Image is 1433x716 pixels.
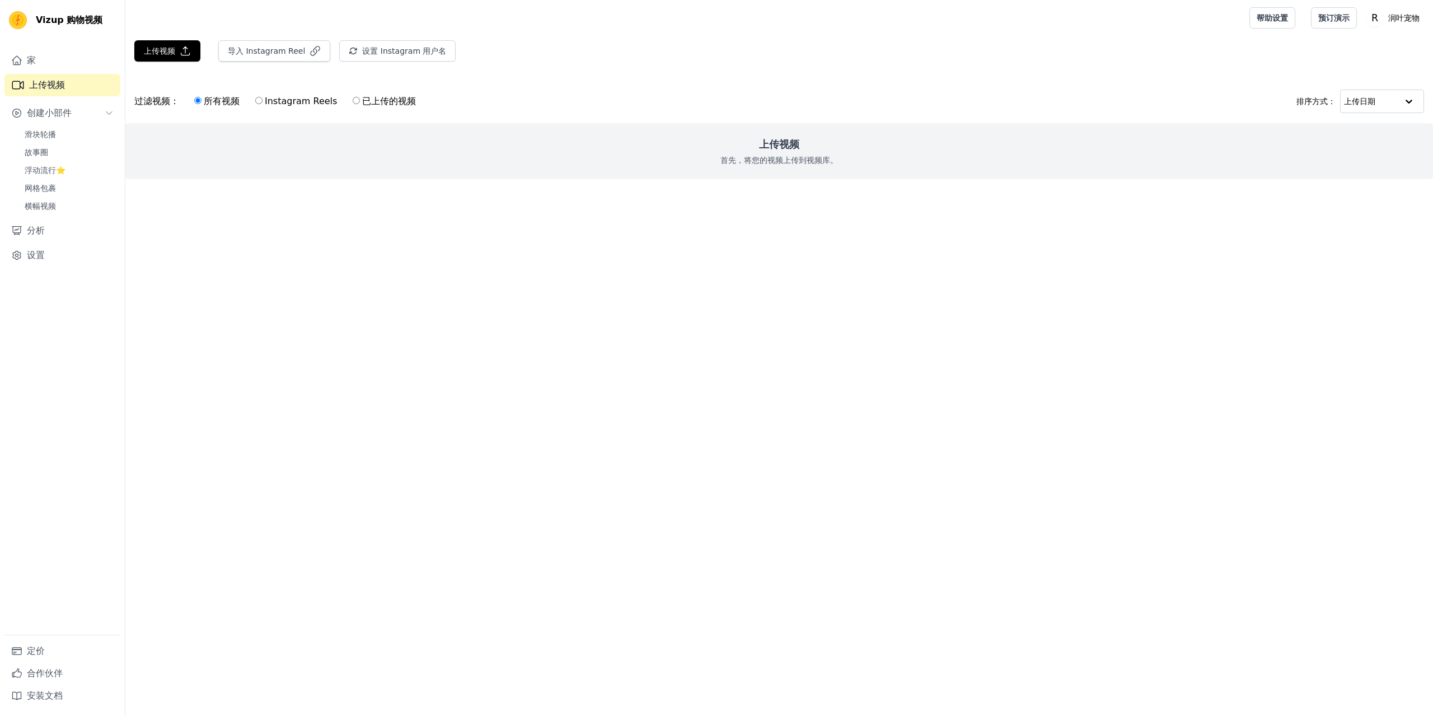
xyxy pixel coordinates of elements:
a: 故事圈 [18,144,120,160]
a: 帮助设置 [1249,7,1295,29]
input: 已上传的视频 [353,97,360,104]
font: 上传视频 [144,46,175,55]
font: 帮助设置 [1257,13,1288,22]
font: 安装文档 [27,690,63,701]
font: 家 [27,55,36,65]
font: 网格包裹 [25,184,56,193]
font: 滑块轮播 [25,130,56,139]
font: 导入 Instagram Reel [228,46,305,55]
font: 所有视频 [204,96,240,106]
font: 横幅视频 [25,202,56,210]
font: 设置 Instagram 用户名 [362,46,446,55]
button: R 润叶宠物 [1366,8,1424,28]
font: 排序方式： [1296,97,1336,106]
a: 浮动流行⭐ [18,162,120,178]
font: 分析 [27,225,45,236]
a: 设置 [4,244,120,266]
font: 过滤视频： [134,96,179,106]
a: 网格包裹 [18,180,120,196]
a: 横幅视频 [18,198,120,214]
text: R [1371,12,1378,24]
font: 创建小部件 [27,107,72,118]
input: 所有视频 [194,97,202,104]
font: 合作伙伴 [27,668,63,678]
a: 滑块轮播 [18,127,120,142]
input: Instagram Reels [255,97,263,104]
a: 预订演示 [1311,7,1357,29]
font: 设置 [27,250,45,260]
button: 设置 Instagram 用户名 [339,40,456,62]
font: 润叶宠物 [1388,13,1420,22]
font: Instagram Reels [265,96,337,106]
font: 定价 [27,645,45,656]
a: 合作伙伴 [4,662,120,685]
img: Vizup [9,11,27,29]
font: 上传视频 [759,138,799,150]
a: 分析 [4,219,120,242]
font: 上传视频 [29,79,65,90]
button: 上传视频 [134,40,200,62]
a: 定价 [4,640,120,662]
button: 导入 Instagram Reel [218,40,330,62]
a: 安装文档 [4,685,120,707]
a: 上传视频 [4,74,120,96]
font: 故事圈 [25,148,48,157]
font: 预订演示 [1318,13,1350,22]
a: 家 [4,49,120,72]
font: Vizup 购物视频 [36,15,102,25]
font: 浮动流行⭐ [25,166,65,175]
font: 首先，将您的视频上传到视频库。 [720,156,838,165]
font: 已上传的视频 [362,96,416,106]
button: 创建小部件 [4,102,120,124]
